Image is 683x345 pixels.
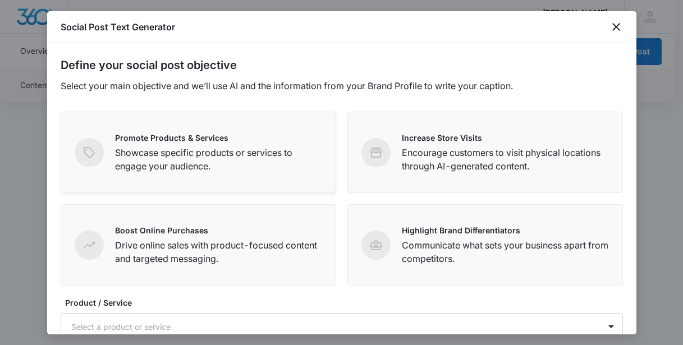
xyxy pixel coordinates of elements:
[115,146,322,173] p: Showcase specific products or services to engage your audience.
[402,132,609,144] p: Increase Store Visits
[61,79,623,93] p: Select your main objective and we’ll use AI and the information from your Brand Profile to write ...
[115,238,322,265] p: Drive online sales with product-focused content and targeted messaging.
[402,146,609,173] p: Encourage customers to visit physical locations through AI-generated content.
[61,57,623,73] h2: Define your social post objective
[115,132,322,144] p: Promote Products & Services
[115,224,322,236] p: Boost Online Purchases
[402,224,609,236] p: Highlight Brand Differentiators
[609,20,623,34] button: close
[402,238,609,265] p: Communicate what sets your business apart from competitors.
[61,20,175,34] h1: Social Post Text Generator
[65,297,627,309] label: Product / Service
